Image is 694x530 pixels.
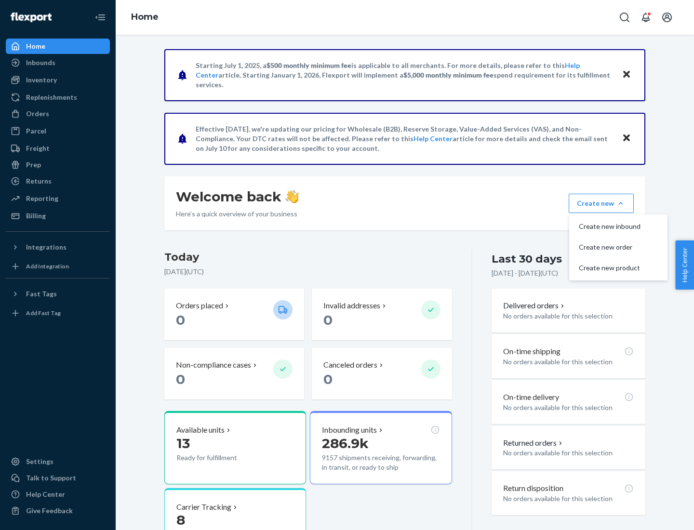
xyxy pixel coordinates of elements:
[6,72,110,88] a: Inventory
[26,289,57,299] div: Fast Tags
[164,411,306,484] button: Available units13Ready for fulfillment
[176,209,299,219] p: Here’s a quick overview of your business
[620,68,633,82] button: Close
[322,424,377,436] p: Inbounding units
[675,240,694,290] button: Help Center
[6,454,110,469] a: Settings
[164,267,452,277] p: [DATE] ( UTC )
[176,371,185,387] span: 0
[503,494,634,503] p: No orders available for this selection
[26,176,52,186] div: Returns
[26,144,50,153] div: Freight
[503,346,561,357] p: On-time shipping
[323,300,380,311] p: Invalid addresses
[6,90,110,105] a: Replenishments
[503,311,634,321] p: No orders available for this selection
[310,411,452,484] button: Inbounding units286.9k9157 shipments receiving, forwarding, in transit, or ready to ship
[6,470,110,486] a: Talk to Support
[579,244,641,251] span: Create new order
[26,41,45,51] div: Home
[176,300,223,311] p: Orders placed
[6,239,110,255] button: Integrations
[6,487,110,502] a: Help Center
[6,173,110,189] a: Returns
[131,12,159,22] a: Home
[503,392,559,403] p: On-time delivery
[26,58,55,67] div: Inbounds
[579,223,641,230] span: Create new inbound
[579,265,641,271] span: Create new product
[267,61,351,69] span: $500 monthly minimum fee
[26,126,46,136] div: Parcel
[176,453,266,463] p: Ready for fulfillment
[503,403,634,412] p: No orders available for this selection
[503,437,564,449] button: Returned orders
[26,242,67,252] div: Integrations
[6,191,110,206] a: Reporting
[164,348,304,399] button: Non-compliance cases 0
[176,512,185,528] span: 8
[6,141,110,156] a: Freight
[571,237,666,258] button: Create new order
[123,3,166,31] ol: breadcrumbs
[196,61,613,90] p: Starting July 1, 2025, a is applicable to all merchants. For more details, please refer to this a...
[569,194,634,213] button: Create newCreate new inboundCreate new orderCreate new product
[26,194,58,203] div: Reporting
[492,268,558,278] p: [DATE] - [DATE] ( UTC )
[6,286,110,302] button: Fast Tags
[6,305,110,321] a: Add Fast Tag
[91,8,110,27] button: Close Navigation
[26,490,65,499] div: Help Center
[571,258,666,278] button: Create new product
[322,435,369,451] span: 286.9k
[176,435,190,451] span: 13
[6,123,110,139] a: Parcel
[26,309,61,317] div: Add Fast Tag
[492,252,562,266] div: Last 30 days
[6,106,110,121] a: Orders
[26,457,53,466] div: Settings
[26,211,46,221] div: Billing
[176,312,185,328] span: 0
[6,208,110,224] a: Billing
[312,289,452,340] button: Invalid addresses 0
[414,134,453,143] a: Help Center
[176,359,251,371] p: Non-compliance cases
[323,312,333,328] span: 0
[503,483,563,494] p: Return disposition
[503,300,566,311] button: Delivered orders
[636,8,655,27] button: Open notifications
[503,448,634,458] p: No orders available for this selection
[26,75,57,85] div: Inventory
[312,348,452,399] button: Canceled orders 0
[11,13,52,22] img: Flexport logo
[6,55,110,70] a: Inbounds
[615,8,634,27] button: Open Search Box
[26,109,49,119] div: Orders
[403,71,494,79] span: $5,000 monthly minimum fee
[26,93,77,102] div: Replenishments
[26,473,76,483] div: Talk to Support
[26,262,69,270] div: Add Integration
[26,160,41,170] div: Prep
[285,190,299,203] img: hand-wave emoji
[164,250,452,265] h3: Today
[503,357,634,367] p: No orders available for this selection
[176,502,231,513] p: Carrier Tracking
[6,39,110,54] a: Home
[26,506,73,516] div: Give Feedback
[657,8,677,27] button: Open account menu
[6,157,110,172] a: Prep
[571,216,666,237] button: Create new inbound
[164,289,304,340] button: Orders placed 0
[6,503,110,518] button: Give Feedback
[176,188,299,205] h1: Welcome back
[323,359,377,371] p: Canceled orders
[323,371,333,387] span: 0
[6,259,110,274] a: Add Integration
[176,424,225,436] p: Available units
[322,453,440,472] p: 9157 shipments receiving, forwarding, in transit, or ready to ship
